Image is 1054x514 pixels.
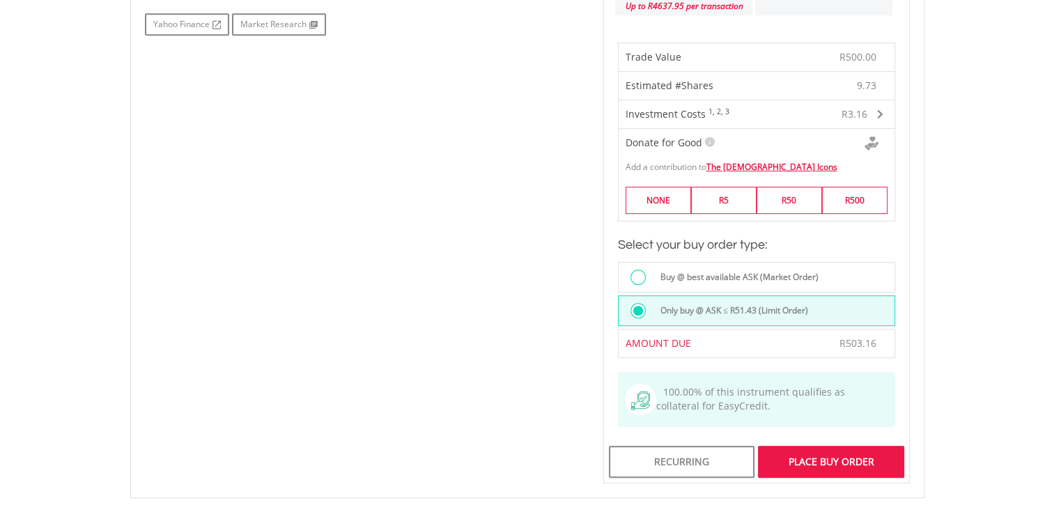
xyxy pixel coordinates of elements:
[626,50,681,63] span: Trade Value
[706,161,837,173] a: The [DEMOGRAPHIC_DATA] Icons
[626,336,691,350] span: AMOUNT DUE
[857,79,876,93] span: 9.73
[865,137,878,150] img: Donte For Good
[708,107,729,116] sup: 1, 2, 3
[652,270,819,285] label: Buy @ best available ASK (Market Order)
[822,187,888,214] label: R500
[626,136,702,149] span: Donate for Good
[757,187,822,214] label: R50
[619,154,894,173] div: Add a contribution to
[758,446,904,478] div: Place Buy Order
[691,187,757,214] label: R5
[656,385,845,412] span: 100.00% of this instrument qualifies as collateral for EasyCredit.
[839,336,876,350] span: R503.16
[626,79,713,92] span: Estimated #Shares
[839,50,876,63] span: R500.00
[631,391,650,410] img: collateral-qualifying-green.svg
[618,235,895,255] h3: Select your buy order type:
[842,107,867,120] span: R3.16
[609,446,754,478] div: Recurring
[626,107,706,120] span: Investment Costs
[232,13,326,36] a: Market Research
[626,187,691,214] label: NONE
[652,303,808,318] label: Only buy @ ASK ≤ R51.43 (Limit Order)
[145,13,229,36] a: Yahoo Finance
